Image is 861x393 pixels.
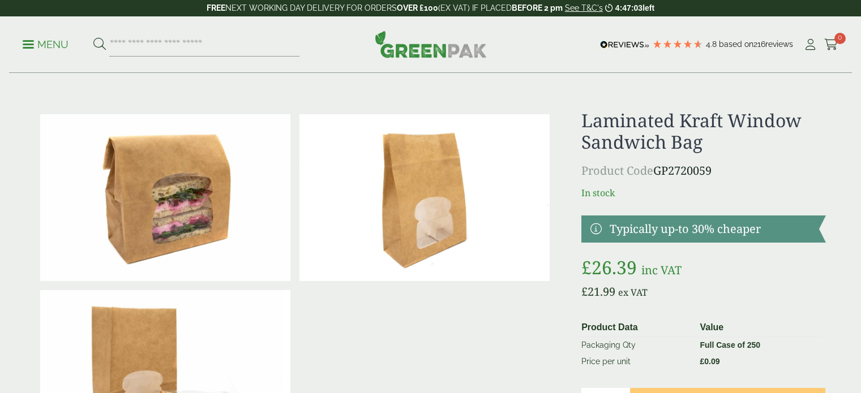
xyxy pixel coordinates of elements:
span: £ [581,284,588,299]
span: £ [581,255,592,279]
td: Price per unit [577,353,695,370]
span: Based on [719,40,753,49]
p: Menu [23,38,68,51]
p: GP2720059 [581,162,825,179]
span: 0 [834,33,846,44]
span: £ [700,357,704,366]
a: Menu [23,38,68,49]
h1: Laminated Kraft Window Sandwich Bag [581,110,825,153]
a: 0 [824,36,838,53]
th: Product Data [577,318,695,337]
td: Packaging Qty [577,336,695,353]
strong: BEFORE 2 pm [512,3,563,12]
span: ex VAT [618,286,648,299]
span: Product Code [581,163,653,178]
img: GreenPak Supplies [375,31,487,58]
strong: Full Case of 250 [700,340,760,349]
span: reviews [765,40,793,49]
i: Cart [824,39,838,50]
i: My Account [803,39,817,50]
a: See T&C's [565,3,603,12]
span: left [642,3,654,12]
span: inc VAT [641,262,682,278]
img: Laminated Kraft Sandwich Bag [40,114,290,281]
span: 216 [753,40,765,49]
strong: FREE [207,3,225,12]
p: In stock [581,186,825,200]
img: REVIEWS.io [600,41,649,49]
strong: OVER £100 [397,3,438,12]
bdi: 0.09 [700,357,719,366]
th: Value [695,318,821,337]
div: 4.79 Stars [652,39,703,49]
bdi: 21.99 [581,284,615,299]
span: 4:47:03 [615,3,642,12]
img: IMG_5985 (Large) [299,114,550,281]
bdi: 26.39 [581,255,637,279]
span: 4.8 [706,40,719,49]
